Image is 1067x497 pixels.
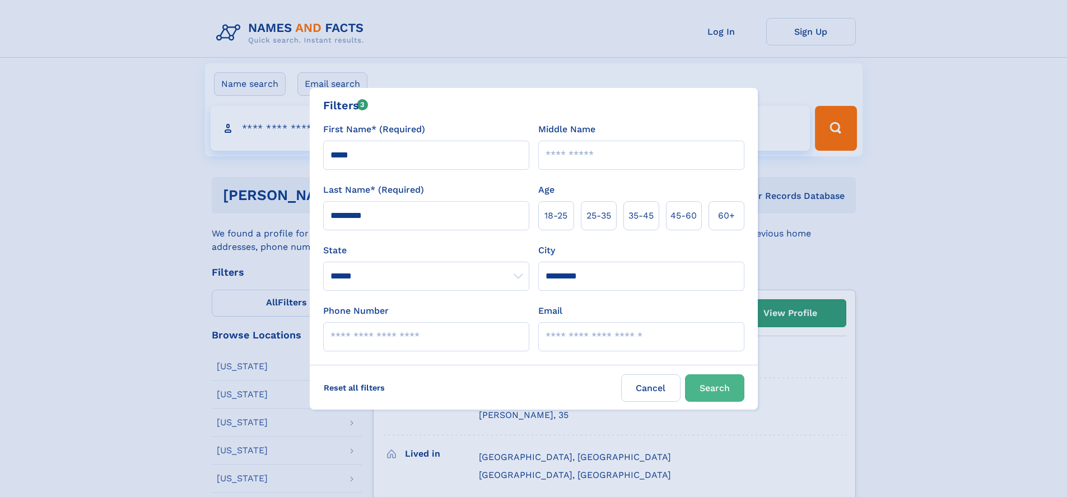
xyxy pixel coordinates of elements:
[323,244,529,257] label: State
[538,244,555,257] label: City
[621,374,681,402] label: Cancel
[538,123,595,136] label: Middle Name
[685,374,744,402] button: Search
[586,209,611,222] span: 25‑35
[538,183,555,197] label: Age
[628,209,654,222] span: 35‑45
[670,209,697,222] span: 45‑60
[323,123,425,136] label: First Name* (Required)
[538,304,562,318] label: Email
[323,97,369,114] div: Filters
[323,304,389,318] label: Phone Number
[544,209,567,222] span: 18‑25
[316,374,392,401] label: Reset all filters
[323,183,424,197] label: Last Name* (Required)
[718,209,735,222] span: 60+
